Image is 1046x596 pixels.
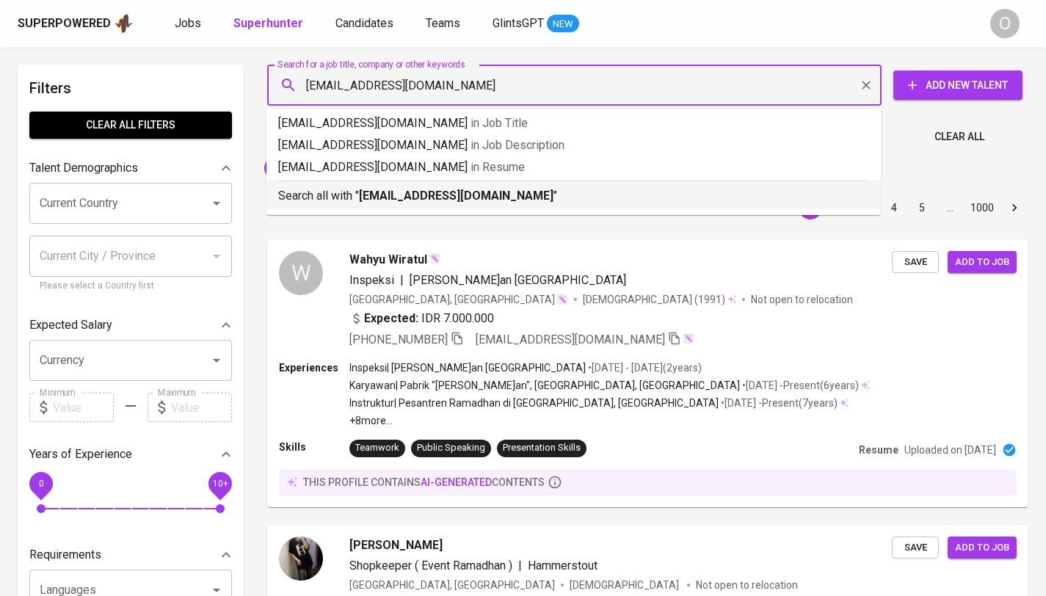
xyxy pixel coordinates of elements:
[934,128,984,146] span: Clear All
[349,273,394,287] span: Inspeksi
[114,12,134,34] img: app logo
[417,441,485,455] div: Public Speaking
[586,360,702,375] p: • [DATE] - [DATE] ( 2 years )
[349,559,512,573] span: Shopkeeper ( Event Ramadhan )
[493,16,544,30] span: GlintsGPT
[355,441,399,455] div: Teamwork
[29,112,232,139] button: Clear All filters
[349,360,586,375] p: Inspeksi | [PERSON_NAME]an [GEOGRAPHIC_DATA]
[583,292,694,307] span: [DEMOGRAPHIC_DATA]
[769,196,1028,219] nav: pagination navigation
[359,189,553,203] b: [EMAIL_ADDRESS][DOMAIN_NAME]
[556,294,568,305] img: magic_wand.svg
[233,15,306,33] a: Superhunter
[899,254,931,271] span: Save
[267,239,1028,507] a: WWahyu WiratulInspeksi|[PERSON_NAME]an [GEOGRAPHIC_DATA][GEOGRAPHIC_DATA], [GEOGRAPHIC_DATA][DEMO...
[349,310,494,327] div: IDR 7.000.000
[206,350,227,371] button: Open
[426,15,463,33] a: Teams
[278,187,869,205] p: Search all with " "
[948,251,1017,274] button: Add to job
[429,252,440,264] img: magic_wand.svg
[696,578,798,592] p: Not open to relocation
[856,75,876,95] button: Clear
[410,273,626,287] span: [PERSON_NAME]an [GEOGRAPHIC_DATA]
[547,17,579,32] span: NEW
[751,292,853,307] p: Not open to relocation
[929,123,990,150] button: Clear All
[683,332,694,344] img: magic_wand.svg
[1003,196,1026,219] button: Go to next page
[233,16,303,30] b: Superhunter
[892,251,939,274] button: Save
[349,537,443,554] span: [PERSON_NAME]
[278,115,869,132] p: [EMAIL_ADDRESS][DOMAIN_NAME]
[206,193,227,214] button: Open
[471,138,564,152] span: in Job Description
[212,479,228,489] span: 10+
[349,332,448,346] span: [PHONE_NUMBER]
[910,196,934,219] button: Go to page 5
[421,476,492,488] span: AI-generated
[53,393,114,422] input: Value
[279,251,323,295] div: W
[904,443,996,457] p: Uploaded on [DATE]
[29,76,232,100] h6: Filters
[859,443,898,457] p: Resume
[426,16,460,30] span: Teams
[882,196,906,219] button: Go to page 4
[349,378,740,393] p: Karyawan | Pabrik "[PERSON_NAME]an", [GEOGRAPHIC_DATA], [GEOGRAPHIC_DATA]
[570,578,681,592] span: [DEMOGRAPHIC_DATA]
[955,539,1009,556] span: Add to job
[171,393,232,422] input: Value
[518,557,522,575] span: |
[29,540,232,570] div: Requirements
[938,200,962,215] div: …
[279,440,349,454] p: Skills
[335,15,396,33] a: Candidates
[38,479,43,489] span: 0
[335,16,393,30] span: Candidates
[899,539,931,556] span: Save
[740,378,859,393] p: • [DATE] - Present ( 6 years )
[893,70,1023,100] button: Add New Talent
[175,16,201,30] span: Jobs
[18,15,111,32] div: Superpowered
[583,292,736,307] div: (1991)
[948,537,1017,559] button: Add to job
[892,537,939,559] button: Save
[349,251,427,269] span: Wahyu Wiratul
[400,272,404,289] span: |
[29,153,232,183] div: Talent Demographics
[29,310,232,340] div: Expected Salary
[29,316,112,334] p: Expected Salary
[349,578,555,592] div: [GEOGRAPHIC_DATA], [GEOGRAPHIC_DATA]
[719,396,838,410] p: • [DATE] - Present ( 7 years )
[493,15,579,33] a: GlintsGPT NEW
[905,76,1011,95] span: Add New Talent
[471,160,525,174] span: in Resume
[364,310,418,327] b: Expected:
[279,360,349,375] p: Experiences
[349,396,719,410] p: Instruktur | Pesantren Ramadhan di [GEOGRAPHIC_DATA], [GEOGRAPHIC_DATA]
[476,332,665,346] span: [EMAIL_ADDRESS][DOMAIN_NAME]
[303,475,545,490] p: this profile contains contents
[528,559,598,573] span: Hammerstout
[503,441,581,455] div: Presentation Skills
[40,279,222,294] p: Please select a Country first
[955,254,1009,271] span: Add to job
[264,156,370,180] div: [PERSON_NAME]
[29,440,232,469] div: Years of Experience
[349,292,568,307] div: [GEOGRAPHIC_DATA], [GEOGRAPHIC_DATA]
[264,161,355,175] span: [PERSON_NAME]
[471,116,528,130] span: in Job Title
[29,446,132,463] p: Years of Experience
[990,9,1020,38] div: O
[278,159,869,176] p: [EMAIL_ADDRESS][DOMAIN_NAME]
[41,116,220,134] span: Clear All filters
[966,196,998,219] button: Go to page 1000
[18,12,134,34] a: Superpoweredapp logo
[175,15,204,33] a: Jobs
[278,137,869,154] p: [EMAIL_ADDRESS][DOMAIN_NAME]
[279,537,323,581] img: a5412c9f7bcf1db76eea927c0e8bbbf4.jpeg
